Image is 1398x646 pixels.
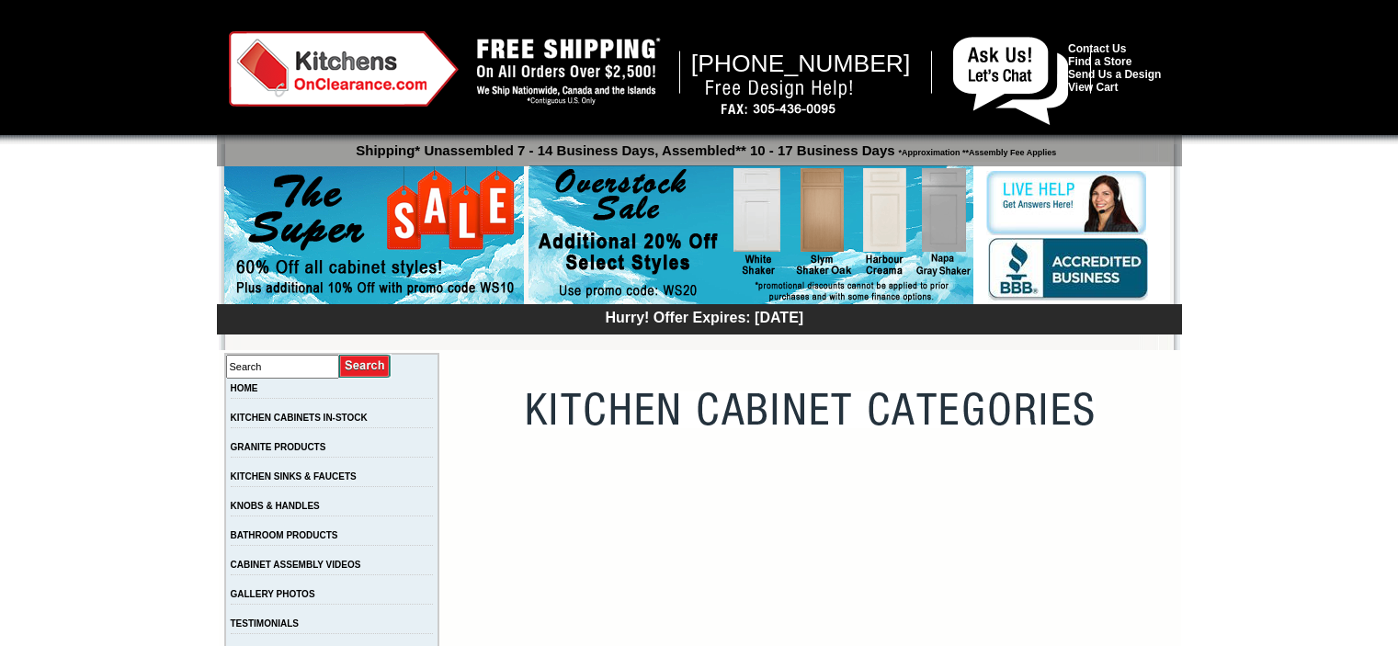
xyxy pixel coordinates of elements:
[226,307,1182,326] div: Hurry! Offer Expires: [DATE]
[231,471,357,482] a: KITCHEN SINKS & FAUCETS
[1068,55,1131,68] a: Find a Store
[1068,42,1126,55] a: Contact Us
[231,501,320,511] a: KNOBS & HANDLES
[339,354,392,379] input: Submit
[231,560,361,570] a: CABINET ASSEMBLY VIDEOS
[691,50,911,77] span: [PHONE_NUMBER]
[895,143,1057,157] span: *Approximation **Assembly Fee Applies
[231,530,338,540] a: BATHROOM PRODUCTS
[231,618,299,629] a: TESTIMONIALS
[229,31,459,107] img: Kitchens on Clearance Logo
[1068,68,1161,81] a: Send Us a Design
[226,134,1182,158] p: Shipping* Unassembled 7 - 14 Business Days, Assembled** 10 - 17 Business Days
[231,413,368,423] a: KITCHEN CABINETS IN-STOCK
[231,589,315,599] a: GALLERY PHOTOS
[231,383,258,393] a: HOME
[1068,81,1118,94] a: View Cart
[231,442,326,452] a: GRANITE PRODUCTS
